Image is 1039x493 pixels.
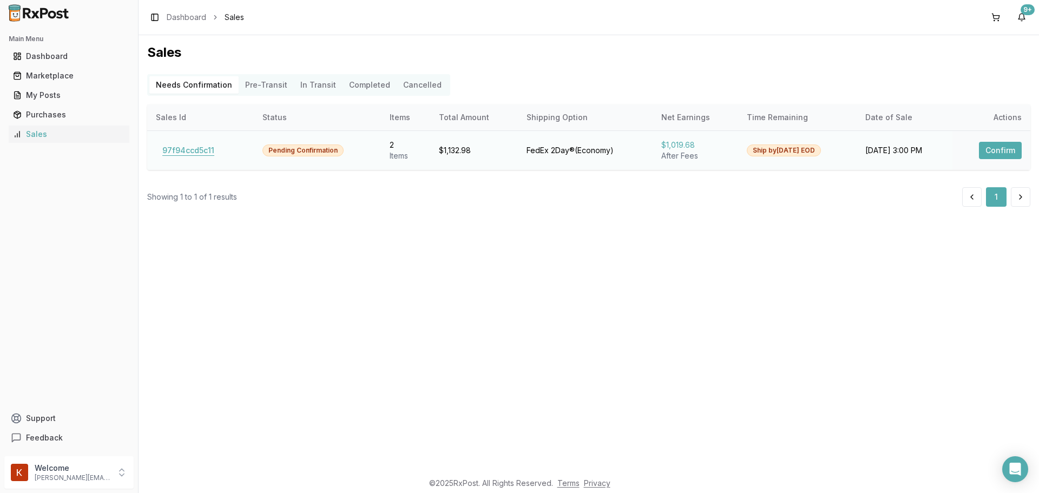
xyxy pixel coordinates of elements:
button: My Posts [4,87,134,104]
h2: Main Menu [9,35,129,43]
h1: Sales [147,44,1030,61]
div: Item s [390,150,422,161]
div: Purchases [13,109,125,120]
div: Pending Confirmation [262,144,344,156]
th: Net Earnings [653,104,738,130]
button: Sales [4,126,134,143]
th: Date of Sale [857,104,952,130]
a: Dashboard [167,12,206,23]
div: Sales [13,129,125,140]
button: In Transit [294,76,343,94]
div: After Fees [661,150,729,161]
div: My Posts [13,90,125,101]
div: 2 [390,140,422,150]
th: Total Amount [430,104,518,130]
div: [DATE] 3:00 PM [865,145,944,156]
button: Marketplace [4,67,134,84]
nav: breadcrumb [167,12,244,23]
button: Completed [343,76,397,94]
button: Needs Confirmation [149,76,239,94]
div: Marketplace [13,70,125,81]
a: Terms [557,478,580,488]
button: Pre-Transit [239,76,294,94]
div: Showing 1 to 1 of 1 results [147,192,237,202]
div: $1,132.98 [439,145,509,156]
img: RxPost Logo [4,4,74,22]
div: Ship by [DATE] EOD [747,144,821,156]
button: Support [4,409,134,428]
p: [PERSON_NAME][EMAIL_ADDRESS][DOMAIN_NAME] [35,474,110,482]
div: FedEx 2Day® ( Economy ) [527,145,645,156]
img: User avatar [11,464,28,481]
button: 97f94ccd5c11 [156,142,221,159]
span: Feedback [26,432,63,443]
button: Dashboard [4,48,134,65]
th: Sales Id [147,104,254,130]
div: Open Intercom Messenger [1002,456,1028,482]
div: Dashboard [13,51,125,62]
a: Marketplace [9,66,129,86]
th: Time Remaining [738,104,857,130]
div: $1,019.68 [661,140,729,150]
div: 9+ [1021,4,1035,15]
th: Shipping Option [518,104,653,130]
button: 1 [986,187,1007,207]
th: Actions [952,104,1030,130]
span: Sales [225,12,244,23]
p: Welcome [35,463,110,474]
button: Confirm [979,142,1022,159]
a: Purchases [9,105,129,124]
button: Purchases [4,106,134,123]
a: Privacy [584,478,610,488]
button: 9+ [1013,9,1030,26]
a: Dashboard [9,47,129,66]
th: Items [381,104,430,130]
a: My Posts [9,86,129,105]
th: Status [254,104,382,130]
button: Cancelled [397,76,448,94]
a: Sales [9,124,129,144]
button: Feedback [4,428,134,448]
